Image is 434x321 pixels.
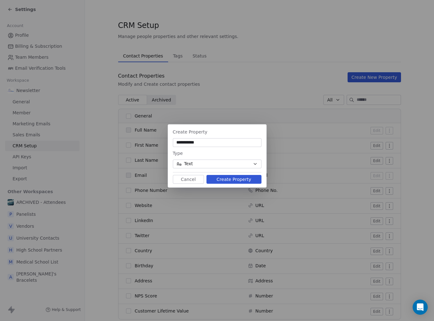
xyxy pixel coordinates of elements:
[206,175,261,184] button: Create Property
[173,151,183,156] span: Type
[173,175,204,184] button: Cancel
[173,129,207,134] span: Create Property
[173,160,261,168] button: Text
[184,160,193,167] span: Text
